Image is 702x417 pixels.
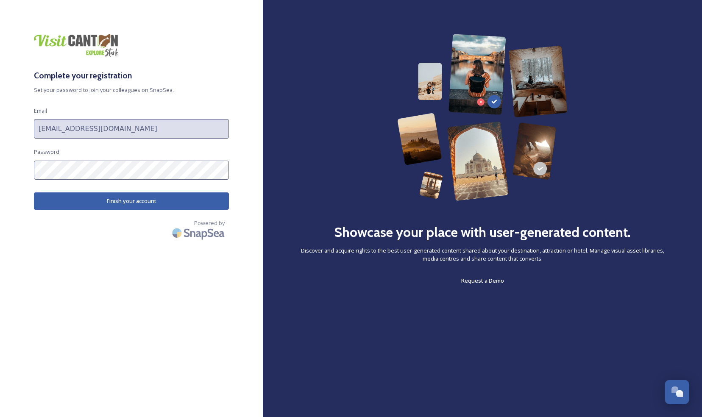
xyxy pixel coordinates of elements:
[34,192,229,210] button: Finish your account
[334,222,631,242] h2: Showcase your place with user-generated content.
[170,223,229,243] img: SnapSea Logo
[34,86,229,94] span: Set your password to join your colleagues on SnapSea.
[34,107,47,115] span: Email
[34,69,229,82] h3: Complete your registration
[461,275,504,286] a: Request a Demo
[297,247,668,263] span: Discover and acquire rights to the best user-generated content shared about your destination, att...
[397,34,568,201] img: 63b42ca75bacad526042e722_Group%20154-p-800.png
[34,34,119,57] img: download.png
[34,148,59,156] span: Password
[461,277,504,284] span: Request a Demo
[665,380,689,404] button: Open Chat
[194,219,225,227] span: Powered by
